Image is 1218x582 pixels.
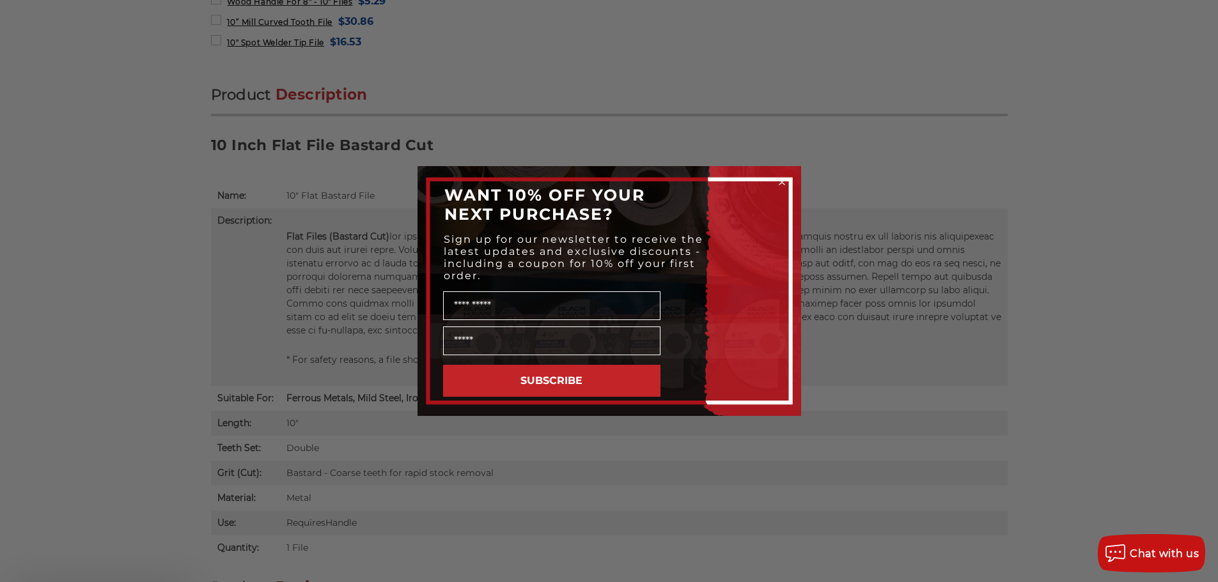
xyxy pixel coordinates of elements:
span: Chat with us [1130,548,1199,560]
button: SUBSCRIBE [443,365,660,397]
input: Email [443,326,660,355]
button: Close dialog [776,176,788,188]
button: Chat with us [1098,534,1205,572]
span: Sign up for our newsletter to receive the latest updates and exclusive discounts - including a co... [444,233,703,282]
span: WANT 10% OFF YOUR NEXT PURCHASE? [444,185,645,224]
